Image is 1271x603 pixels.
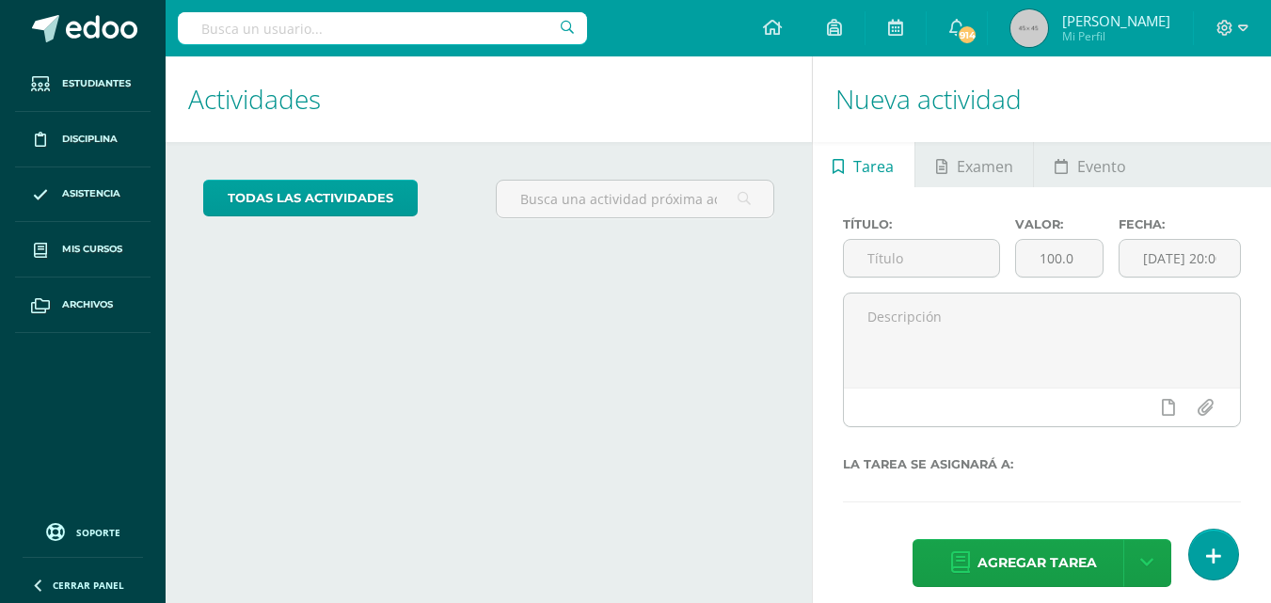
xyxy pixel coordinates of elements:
a: Estudiantes [15,56,151,112]
a: Archivos [15,278,151,333]
span: Disciplina [62,132,118,147]
span: Asistencia [62,186,120,201]
a: Examen [915,142,1033,187]
h1: Actividades [188,56,789,142]
input: Busca un usuario... [178,12,587,44]
span: Mi Perfil [1062,28,1170,44]
input: Puntos máximos [1016,240,1103,277]
a: Evento [1034,142,1146,187]
span: 914 [957,24,977,45]
span: Evento [1077,144,1126,189]
span: Archivos [62,297,113,312]
span: Cerrar panel [53,579,124,592]
img: 45x45 [1010,9,1048,47]
span: Mis cursos [62,242,122,257]
span: Tarea [853,144,894,189]
label: Título: [843,217,1000,231]
h1: Nueva actividad [835,56,1248,142]
span: [PERSON_NAME] [1062,11,1170,30]
label: Valor: [1015,217,1104,231]
a: Tarea [813,142,914,187]
span: Estudiantes [62,76,131,91]
a: Disciplina [15,112,151,167]
a: Mis cursos [15,222,151,278]
span: Soporte [76,526,120,539]
span: Examen [957,144,1013,189]
a: Asistencia [15,167,151,223]
input: Título [844,240,999,277]
a: Soporte [23,518,143,544]
input: Fecha de entrega [1120,240,1240,277]
label: Fecha: [1119,217,1241,231]
span: Agregar tarea [977,540,1097,586]
label: La tarea se asignará a: [843,457,1241,471]
a: todas las Actividades [203,180,418,216]
input: Busca una actividad próxima aquí... [497,181,772,217]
